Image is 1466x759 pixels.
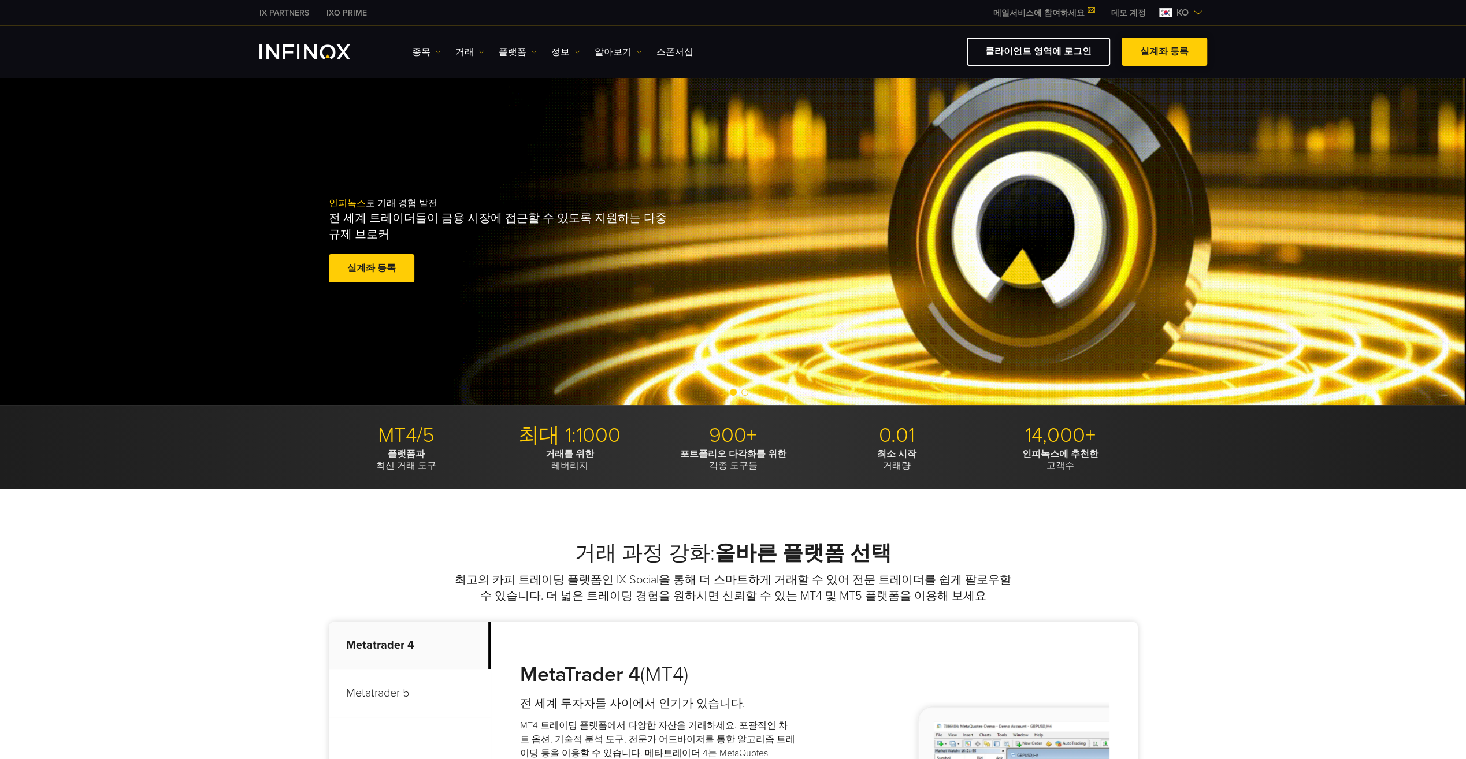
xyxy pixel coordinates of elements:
[492,423,647,448] p: 최대 1:1000
[329,541,1138,566] h2: 거래 과정 강화:
[1122,38,1207,66] a: 실계좌 등록
[329,669,491,717] p: Metatrader 5
[329,423,484,448] p: MT4/5
[819,423,974,448] p: 0.01
[388,448,425,460] strong: 플랫폼과
[1172,6,1193,20] span: ko
[318,7,376,19] a: INFINOX
[545,448,594,460] strong: 거래를 위한
[730,389,737,396] span: Go to slide 2
[329,198,366,209] span: 인피녹스
[718,389,725,396] span: Go to slide 1
[656,423,811,448] p: 900+
[656,448,811,471] p: 각종 도구들
[595,45,642,59] a: 알아보기
[967,38,1110,66] a: 클라이언트 영역에 로그인
[985,8,1103,18] a: 메일서비스에 참여하세요
[499,45,537,59] a: 플랫폼
[251,7,318,19] a: INFINOX
[329,210,672,243] p: 전 세계 트레이더들이 금융 시장에 접근할 수 있도록 지원하는 다중 규제 브로커
[1022,448,1098,460] strong: 인피녹스에 추천한
[983,448,1138,471] p: 고객수
[520,662,796,687] h3: (MT4)
[412,45,441,59] a: 종목
[455,45,484,59] a: 거래
[329,254,414,282] a: 실계좌 등록
[453,572,1014,604] p: 최고의 카피 트레이딩 플랫폼인 IX Social을 통해 더 스마트하게 거래할 수 있어 전문 트레이더를 쉽게 팔로우할 수 있습니다. 더 넓은 트레이딩 경험을 원하시면 신뢰할 수...
[329,179,758,304] div: 로 거래 경험 발전
[329,622,491,669] p: Metatrader 4
[715,541,892,565] strong: 올바른 플랫폼 선택
[983,423,1138,448] p: 14,000+
[259,44,377,59] a: INFINOX Logo
[877,448,916,460] strong: 최소 시작
[329,448,484,471] p: 최신 거래 도구
[680,448,786,460] strong: 포트폴리오 다각화를 위한
[520,695,796,712] h4: 전 세계 투자자들 사이에서 인기가 있습니다.
[656,45,693,59] a: 스폰서십
[1103,7,1155,19] a: INFINOX MENU
[551,45,580,59] a: 정보
[492,448,647,471] p: 레버리지
[819,448,974,471] p: 거래량
[741,389,748,396] span: Go to slide 3
[520,662,640,687] strong: MetaTrader 4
